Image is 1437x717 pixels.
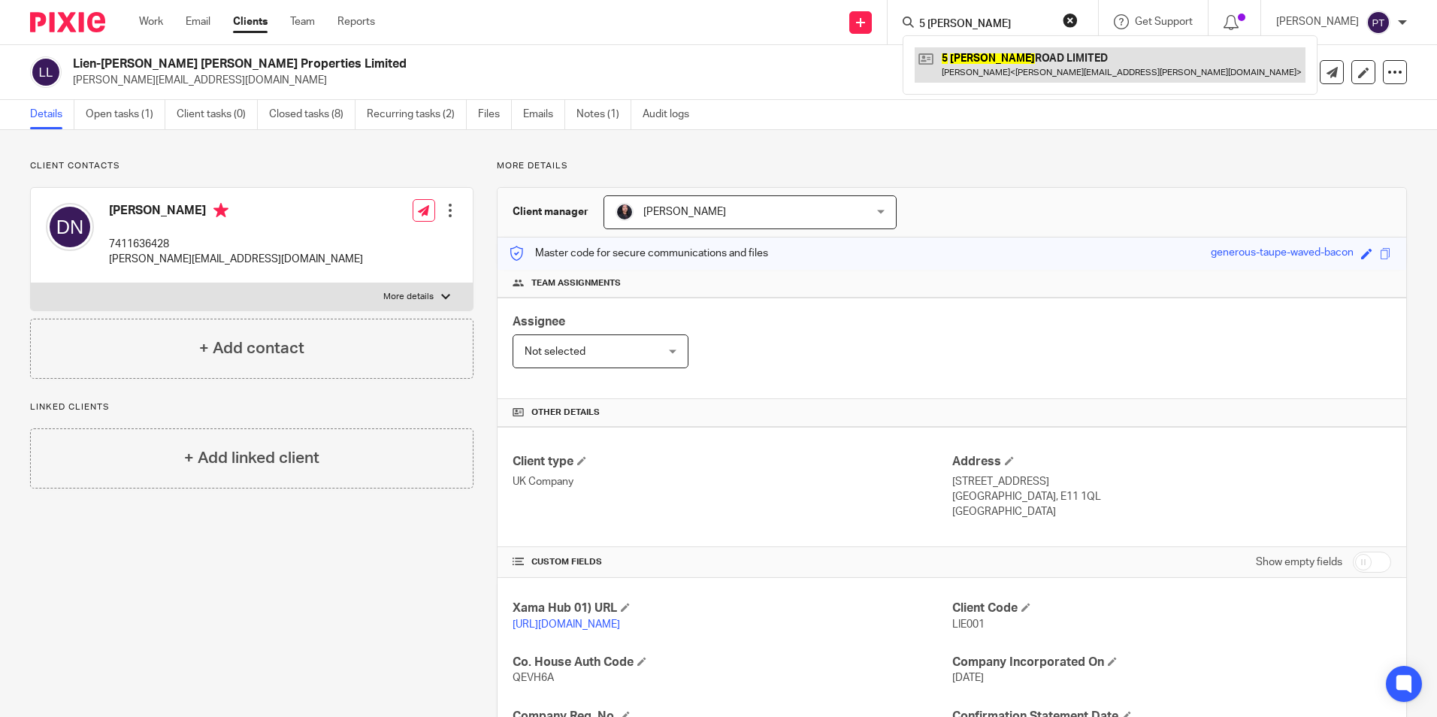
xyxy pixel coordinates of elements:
h4: + Add contact [199,337,304,360]
p: [STREET_ADDRESS] [952,474,1391,489]
a: Files [478,100,512,129]
p: [PERSON_NAME][EMAIL_ADDRESS][DOMAIN_NAME] [73,73,1203,88]
span: [DATE] [952,673,984,683]
span: Team assignments [531,277,621,289]
p: More details [497,160,1407,172]
p: [PERSON_NAME] [1276,14,1359,29]
button: Clear [1063,13,1078,28]
a: Emails [523,100,565,129]
p: [GEOGRAPHIC_DATA] [952,504,1391,519]
span: LIE001 [952,619,985,630]
p: [PERSON_NAME][EMAIL_ADDRESS][DOMAIN_NAME] [109,252,363,267]
span: QEVH6A [513,673,554,683]
p: 7411636428 [109,237,363,252]
img: MicrosoftTeams-image.jfif [616,203,634,221]
h4: Co. House Auth Code [513,655,951,670]
a: Team [290,14,315,29]
a: Closed tasks (8) [269,100,355,129]
span: Assignee [513,316,565,328]
p: [GEOGRAPHIC_DATA], E11 1QL [952,489,1391,504]
a: Email [186,14,210,29]
p: Client contacts [30,160,473,172]
p: More details [383,291,434,303]
h4: Address [952,454,1391,470]
a: Audit logs [643,100,700,129]
h4: Client Code [952,601,1391,616]
a: Details [30,100,74,129]
h4: [PERSON_NAME] [109,203,363,222]
div: generous-taupe-waved-bacon [1211,245,1354,262]
a: Recurring tasks (2) [367,100,467,129]
a: Clients [233,14,268,29]
i: Primary [213,203,228,218]
h4: Company Incorporated On [952,655,1391,670]
a: Reports [337,14,375,29]
p: UK Company [513,474,951,489]
img: svg%3E [1366,11,1390,35]
img: svg%3E [30,56,62,88]
img: Pixie [30,12,105,32]
span: Other details [531,407,600,419]
a: Client tasks (0) [177,100,258,129]
img: svg%3E [46,203,94,251]
h3: Client manager [513,204,588,219]
a: [URL][DOMAIN_NAME] [513,619,620,630]
h4: CUSTOM FIELDS [513,556,951,568]
span: Get Support [1135,17,1193,27]
h4: + Add linked client [184,446,319,470]
span: Not selected [525,346,585,357]
p: Master code for secure communications and files [509,246,768,261]
span: [PERSON_NAME] [643,207,726,217]
h4: Xama Hub 01) URL [513,601,951,616]
h2: Lien-[PERSON_NAME] [PERSON_NAME] Properties Limited [73,56,976,72]
label: Show empty fields [1256,555,1342,570]
a: Work [139,14,163,29]
a: Open tasks (1) [86,100,165,129]
input: Search [918,18,1053,32]
h4: Client type [513,454,951,470]
p: Linked clients [30,401,473,413]
a: Notes (1) [576,100,631,129]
